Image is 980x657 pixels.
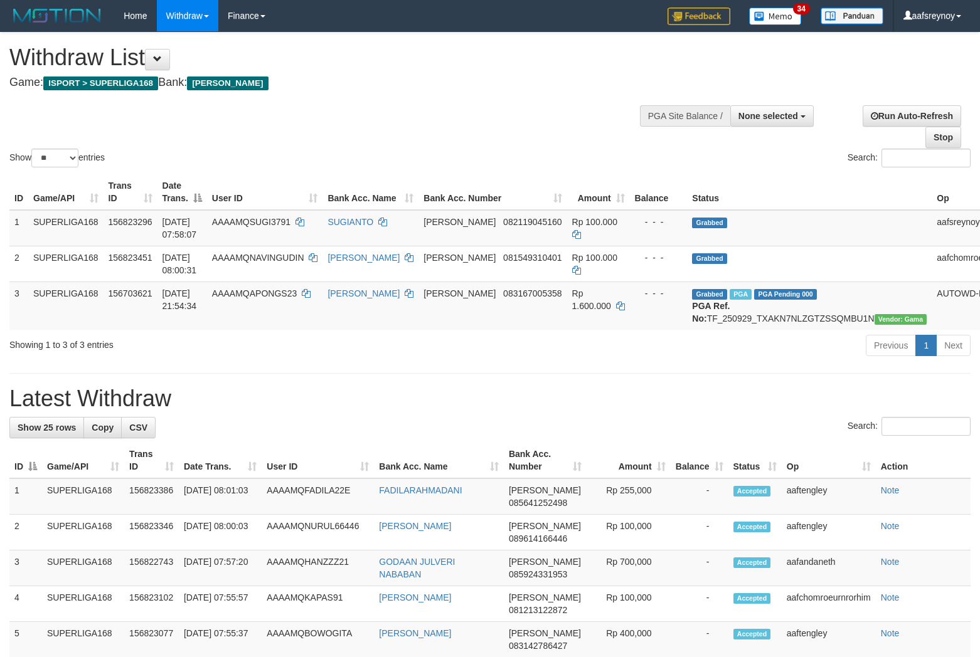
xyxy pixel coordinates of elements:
a: [PERSON_NAME] [328,253,400,263]
a: GODAAN JULVERI NABABAN [379,557,455,579]
button: None selected [730,105,814,127]
th: Op: activate to sort column ascending [782,443,876,478]
span: Accepted [733,557,771,568]
td: SUPERLIGA168 [28,246,104,281]
th: Bank Acc. Number: activate to sort column ascending [504,443,587,478]
td: 156822743 [124,550,179,586]
input: Search: [881,149,971,167]
span: Rp 1.600.000 [572,288,611,311]
span: Copy 082119045160 to clipboard [503,217,562,227]
span: [DATE] 08:00:31 [162,253,197,275]
a: [PERSON_NAME] [379,521,451,531]
a: [PERSON_NAME] [379,628,451,638]
div: PGA Site Balance / [640,105,730,127]
span: [PERSON_NAME] [509,521,581,531]
span: Copy 085924331953 to clipboard [509,569,567,579]
img: Button%20Memo.svg [749,8,802,25]
span: Rp 100.000 [572,253,617,263]
td: - [671,550,728,586]
th: Date Trans.: activate to sort column descending [157,174,207,210]
span: Copy 085641252498 to clipboard [509,498,567,508]
span: Copy [92,423,114,433]
td: aaftengley [782,478,876,515]
td: aafchomroeurnrorhim [782,586,876,622]
label: Search: [848,149,971,167]
td: aafandaneth [782,550,876,586]
td: SUPERLIGA168 [28,210,104,246]
span: PGA Pending [754,289,817,300]
a: 1 [915,335,937,356]
h1: Withdraw List [9,45,641,70]
a: [PERSON_NAME] [328,288,400,298]
a: Copy [83,417,122,438]
span: [PERSON_NAME] [423,288,496,298]
span: Copy 081549310401 to clipboard [503,253,562,263]
th: Balance [630,174,688,210]
td: AAAAMQHANZZZ21 [262,550,374,586]
span: CSV [129,423,147,433]
td: SUPERLIGA168 [42,515,124,550]
span: Vendor URL: https://trx31.1velocity.biz [875,314,927,325]
td: [DATE] 08:00:03 [179,515,262,550]
td: Rp 100,000 [587,515,671,550]
span: Marked by aafchhiseyha [730,289,752,300]
th: Bank Acc. Name: activate to sort column ascending [374,443,504,478]
a: [PERSON_NAME] [379,592,451,602]
a: SUGIANTO [328,217,373,227]
a: FADILARAHMADANI [379,485,462,495]
td: SUPERLIGA168 [42,478,124,515]
div: - - - [635,216,683,228]
span: Copy 089614166446 to clipboard [509,533,567,544]
td: - [671,586,728,622]
td: 2 [9,515,42,550]
b: PGA Ref. No: [692,301,730,323]
h1: Latest Withdraw [9,386,971,411]
a: Note [881,592,900,602]
a: Note [881,485,900,495]
td: SUPERLIGA168 [42,586,124,622]
td: 156823102 [124,586,179,622]
span: Accepted [733,522,771,532]
span: 156823296 [109,217,152,227]
td: AAAAMQKAPAS91 [262,586,374,622]
span: [DATE] 21:54:34 [162,288,197,311]
span: 34 [793,3,810,14]
span: Accepted [733,486,771,497]
th: Amount: activate to sort column ascending [587,443,671,478]
label: Show entries [9,149,105,167]
label: Search: [848,417,971,436]
th: Balance: activate to sort column ascending [671,443,728,478]
a: Stop [925,127,961,148]
td: AAAAMQFADILA22E [262,478,374,515]
span: Accepted [733,593,771,604]
th: Trans ID: activate to sort column ascending [104,174,157,210]
span: Copy 081213122872 to clipboard [509,605,567,615]
div: Showing 1 to 3 of 3 entries [9,334,399,351]
span: [PERSON_NAME] [423,253,496,263]
div: - - - [635,287,683,300]
th: Game/API: activate to sort column ascending [42,443,124,478]
td: 4 [9,586,42,622]
th: User ID: activate to sort column ascending [207,174,323,210]
span: [PERSON_NAME] [509,628,581,638]
a: Run Auto-Refresh [863,105,961,127]
a: Note [881,557,900,567]
span: [PERSON_NAME] [509,485,581,495]
input: Search: [881,417,971,436]
span: Accepted [733,629,771,639]
th: Status [687,174,932,210]
a: CSV [121,417,156,438]
span: [DATE] 07:58:07 [162,217,197,239]
td: Rp 255,000 [587,478,671,515]
span: AAAAMQSUGI3791 [212,217,290,227]
a: Next [936,335,971,356]
td: aaftengley [782,515,876,550]
th: ID: activate to sort column descending [9,443,42,478]
span: Grabbed [692,253,727,264]
th: Amount: activate to sort column ascending [567,174,630,210]
span: Copy 083167005358 to clipboard [503,288,562,298]
select: Showentries [31,149,78,167]
td: 3 [9,281,28,330]
td: - [671,478,728,515]
td: 2 [9,246,28,281]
